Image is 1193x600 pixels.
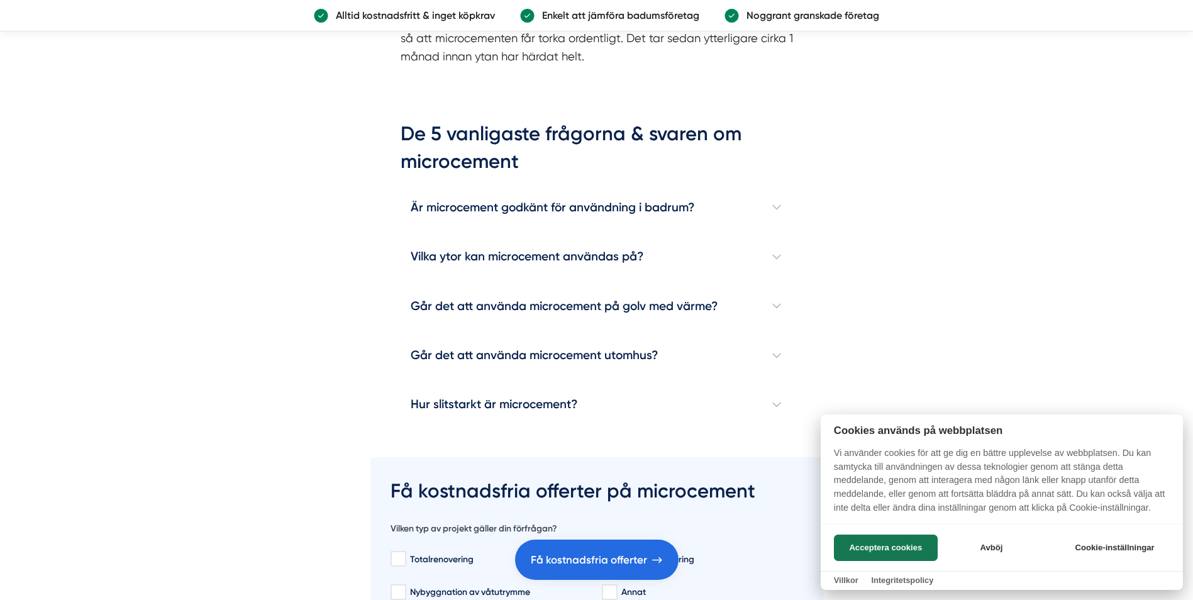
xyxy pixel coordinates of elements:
p: Vi använder cookies för att ge dig en bättre upplevelse av webbplatsen. Du kan samtycka till anvä... [821,447,1183,523]
button: Acceptera cookies [834,535,938,561]
a: Integritetspolicy [871,575,933,585]
h2: Cookies används på webbplatsen [821,425,1183,436]
a: Villkor [834,575,858,585]
button: Avböj [941,535,1041,561]
button: Cookie-inställningar [1060,535,1170,561]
